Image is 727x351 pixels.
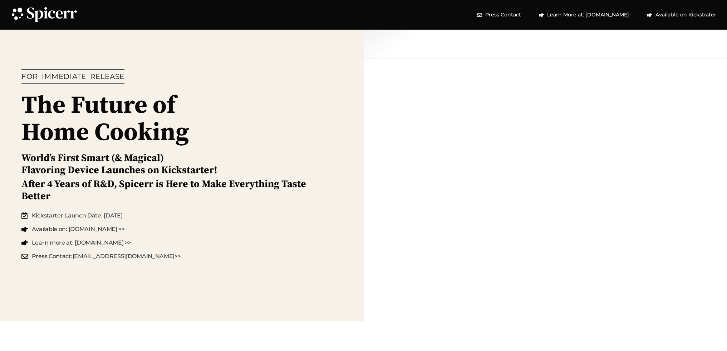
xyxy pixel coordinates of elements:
span: Available on Kickstrater [654,11,716,19]
span: Kickstarter Launch Date: [DATE] [30,211,123,220]
h2: After 4 Years of R&D, Spicerr is Here to Make Everything Taste Better [21,178,328,202]
a: Press Contact:[EMAIL_ADDRESS][DOMAIN_NAME]>> [21,252,181,261]
h2: World’s First Smart (& Magical) Flavoring Device Launches on Kickstarter! [21,152,217,176]
span: Press Contact: [EMAIL_ADDRESS][DOMAIN_NAME] >> [30,252,181,261]
h1: The Future of Home Cooking [21,92,210,147]
a: Available on: [DOMAIN_NAME] >> [21,225,181,234]
a: Learn More at: [DOMAIN_NAME] [539,11,629,19]
span: Learn more at: [DOMAIN_NAME] >> [30,239,131,247]
a: Press Contact [477,11,521,19]
h1: FOR IMMEDIATE RELEASE [21,73,124,80]
span: Press Contact [483,11,521,19]
span: Learn More at: [DOMAIN_NAME] [545,11,629,19]
a: Available on Kickstrater [647,11,716,19]
span: Available on: [DOMAIN_NAME] >> [30,225,125,234]
a: Learn more at: [DOMAIN_NAME] >> [21,239,181,247]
